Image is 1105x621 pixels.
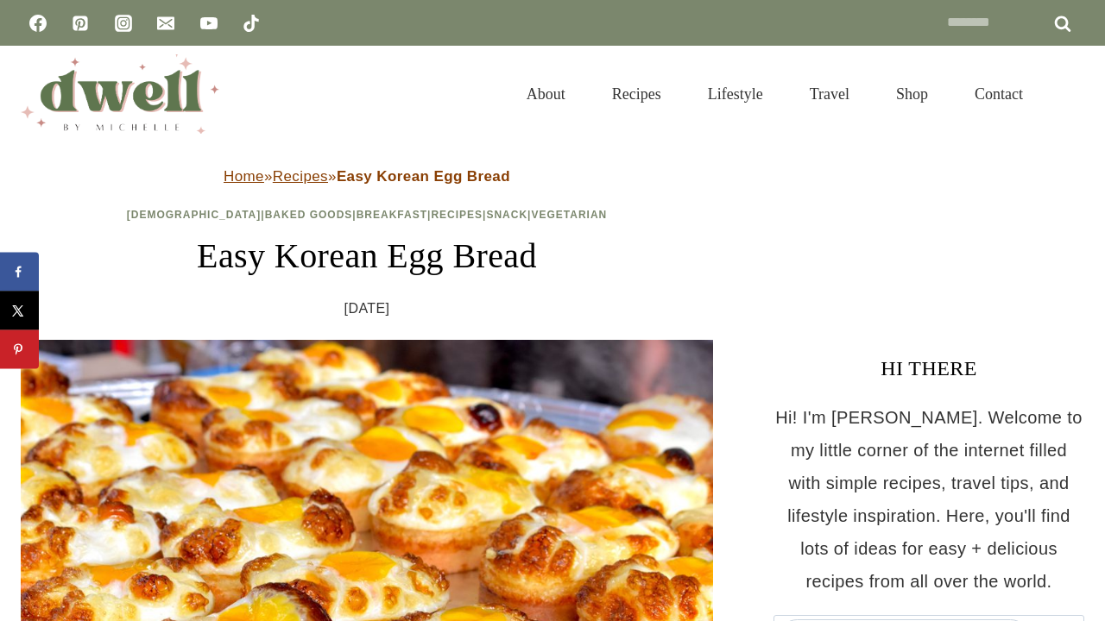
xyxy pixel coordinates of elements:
[1055,79,1084,109] button: View Search Form
[127,209,608,221] span: | | | | |
[224,168,264,185] a: Home
[337,168,510,185] strong: Easy Korean Egg Bread
[431,209,483,221] a: Recipes
[873,64,951,124] a: Shop
[21,230,713,282] h1: Easy Korean Egg Bread
[192,6,226,41] a: YouTube
[344,296,390,322] time: [DATE]
[589,64,685,124] a: Recipes
[773,353,1084,384] h3: HI THERE
[63,6,98,41] a: Pinterest
[273,168,328,185] a: Recipes
[503,64,589,124] a: About
[224,168,510,185] span: » »
[21,6,55,41] a: Facebook
[234,6,268,41] a: TikTok
[486,209,527,221] a: Snack
[951,64,1046,124] a: Contact
[106,6,141,41] a: Instagram
[531,209,607,221] a: Vegetarian
[773,401,1084,598] p: Hi! I'm [PERSON_NAME]. Welcome to my little corner of the internet filled with simple recipes, tr...
[21,54,219,134] img: DWELL by michelle
[265,209,353,221] a: Baked Goods
[127,209,262,221] a: [DEMOGRAPHIC_DATA]
[148,6,183,41] a: Email
[685,64,786,124] a: Lifestyle
[503,64,1046,124] nav: Primary Navigation
[357,209,427,221] a: Breakfast
[786,64,873,124] a: Travel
